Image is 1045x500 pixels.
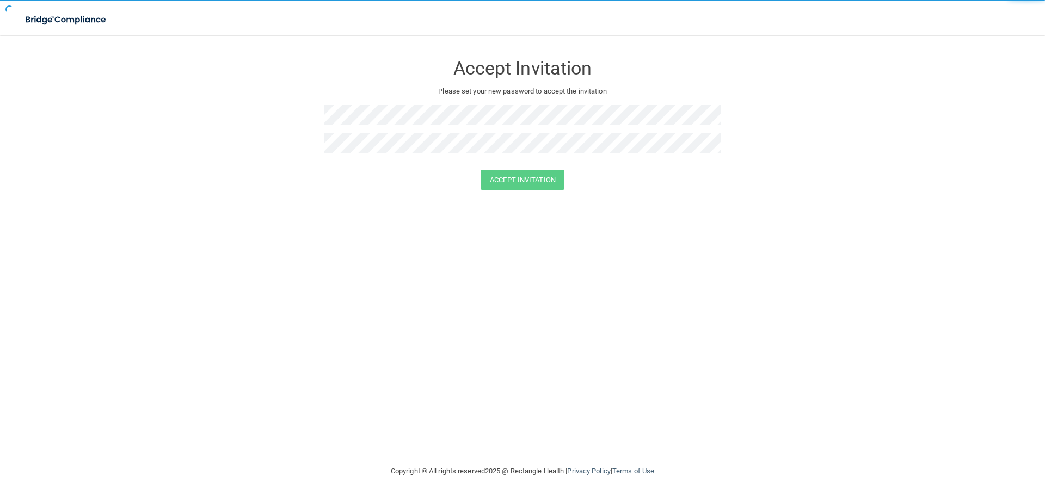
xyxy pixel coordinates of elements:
button: Accept Invitation [481,170,564,190]
div: Copyright © All rights reserved 2025 @ Rectangle Health | | [324,454,721,489]
a: Terms of Use [612,467,654,475]
h3: Accept Invitation [324,58,721,78]
p: Please set your new password to accept the invitation [332,85,713,98]
a: Privacy Policy [567,467,610,475]
img: bridge_compliance_login_screen.278c3ca4.svg [16,9,116,31]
